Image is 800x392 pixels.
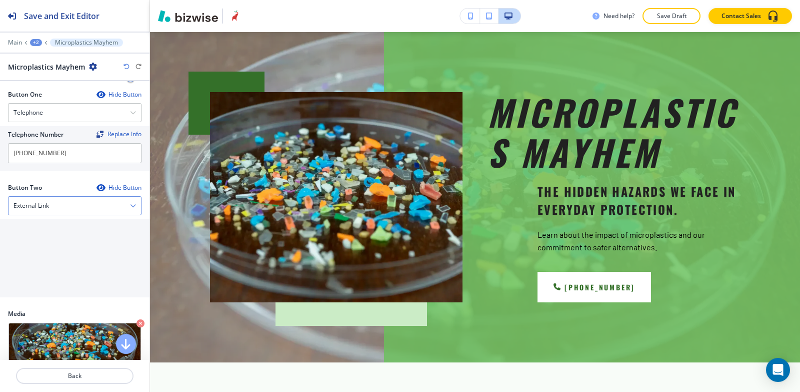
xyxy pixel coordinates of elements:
[8,183,42,192] h2: Button Two
[487,86,737,178] em: Microplastics Mayhem
[96,131,141,138] button: ReplaceReplace Info
[642,8,700,24] button: Save Draft
[50,39,123,47] button: Microplastics Mayhem
[708,8,792,24] button: Contact Sales
[96,131,103,138] img: Replace
[55,39,118,46] p: Microplastics Mayhem
[96,131,141,138] div: Replace Info
[766,358,790,382] div: Open Intercom Messenger
[8,322,141,387] div: My PhotosFind Photos
[8,143,141,163] input: Ex. 561-222-1111
[8,130,63,139] h2: Telephone Number
[8,309,141,318] h2: Media
[537,230,706,252] span: Learn about the impact of microplastics and our commitment to safer alternatives.
[96,91,141,99] button: Hide Button
[13,201,49,210] h4: External Link
[210,92,462,302] img: e994d876b7196d960e933c5e98bbf71e.webp
[96,131,141,139] span: Find and replace this information across Bizwise
[655,12,687,21] p: Save Draft
[16,368,133,384] button: Back
[158,10,218,22] img: Bizwise Logo
[24,10,99,22] h2: Save and Exit Editor
[8,39,22,46] button: Main
[537,272,651,302] a: [PHONE_NUMBER]
[8,62,85,72] h2: Microplastics Mayhem
[96,184,141,192] button: Hide Button
[227,8,243,24] img: Your Logo
[17,371,132,380] p: Back
[8,90,42,99] h2: Button One
[13,108,43,117] h4: Telephone
[603,12,634,21] h3: Need help?
[537,182,740,218] span: The hidden hazards we face in everyday protection.
[30,39,42,46] button: +2
[721,12,761,21] p: Contact Sales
